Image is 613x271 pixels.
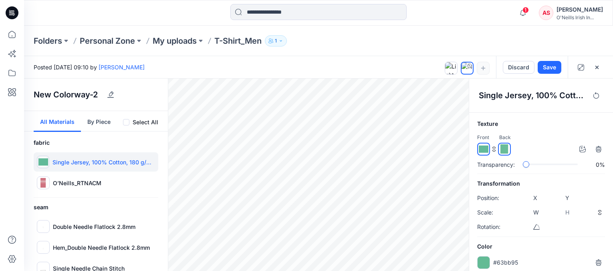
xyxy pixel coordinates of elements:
[539,6,553,20] div: AS
[477,242,605,251] h6: Color
[99,64,145,71] a: [PERSON_NAME]
[479,91,586,100] h4: Single Jersey, 100% Cotton, 180 g/m2 1
[38,157,48,167] img: lAAAABklEQVQDAKvfVrH6Wv6vAAAAAElFTkSuQmCC
[557,14,603,20] div: O'Neills Irish In...
[477,160,515,169] p: Transparency:
[557,5,603,14] div: [PERSON_NAME]
[133,117,158,127] label: Select All
[565,208,572,217] p: H
[38,243,48,252] img: UCjgAAAAGSURBVAMANR8fQaps+CgAAAAASUVORK5CYII=
[477,208,509,217] p: Scale:
[493,258,518,267] p: #63bb95
[588,160,605,169] p: 0%
[538,61,561,74] button: Save
[477,133,489,142] p: Front
[34,111,81,132] button: All Materials
[522,7,529,13] span: 1
[81,111,117,132] button: By Piece
[477,193,509,203] p: Position:
[38,222,48,231] img: W9JPxQAAAAZJREFUAwA+ZCZBK011IgAAAABJRU5ErkJggg==
[34,63,145,71] span: Posted [DATE] 09:10 by
[499,133,511,142] p: Back
[38,178,48,188] img: 4jtwSMAAAAGSURBVAMACRGdFAi7zYkAAAAASUVORK5CYII=
[523,161,529,168] div: slider-ex-1
[462,63,473,74] img: New Colorway-2
[34,138,158,148] h6: fabric
[533,208,540,217] p: W
[53,243,150,252] p: Hem_Double Needle Flatlock 2.8mm
[265,35,287,47] button: 1
[53,179,101,187] p: O’Neills_RTNACM
[275,36,277,45] p: 1
[34,35,62,47] a: Folders
[565,193,572,203] p: Y
[500,144,509,154] img: axnvIgAAAAZJREFUAwC0detfMBZ+WgAAAABJRU5ErkJggg==
[477,222,509,232] p: Rotation:
[53,222,135,231] p: Double Needle Flatlock 2.8mm
[533,193,540,203] p: X
[34,90,98,99] h4: New Colorway-2
[214,35,262,47] p: T-Shirt_Men
[479,144,488,154] img: lAAAABklEQVQDAKvfVrH6Wv6vAAAAAElFTkSuQmCC
[153,35,197,47] a: My uploads
[34,202,158,212] h6: seam
[477,119,605,129] h6: Texture
[52,158,155,166] p: Single Jersey, 100% Cotton, 180 g/m2 1
[80,35,135,47] a: Personal Zone
[477,179,605,188] h6: Transformation
[503,61,534,74] button: Discard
